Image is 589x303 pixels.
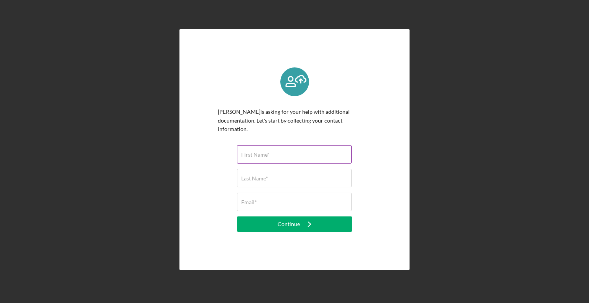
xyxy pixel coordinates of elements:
[278,216,300,232] div: Continue
[237,216,352,232] button: Continue
[241,152,270,158] label: First Name*
[241,199,257,205] label: Email*
[218,108,371,133] p: [PERSON_NAME] is asking for your help with additional documentation. Let's start by collecting yo...
[241,175,268,182] label: Last Name*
